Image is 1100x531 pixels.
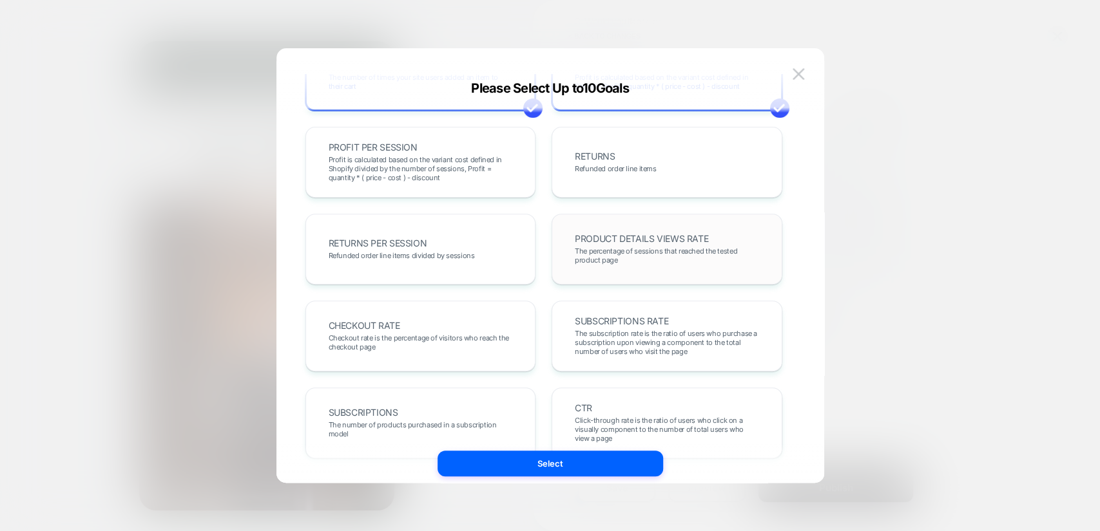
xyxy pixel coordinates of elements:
span: PRODUCT DETAILS VIEWS RATE [575,234,708,243]
span: The percentage of sessions that reached the tested product page [575,247,759,265]
span: SUBSCRIPTIONS RATE [575,317,668,326]
button: Select [438,451,663,476]
span: Refunded order line items [575,164,657,173]
img: close [793,68,804,79]
span: Please Select Up to 10 Goals [471,80,629,96]
span: RETURNS [575,152,615,161]
span: The subscription rate is the ratio of users who purchase a subscription upon viewing a component ... [575,329,759,356]
span: CTR [575,404,592,413]
span: Click-through rate is the ratio of users who click on a visually component to the number of total... [575,416,759,443]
